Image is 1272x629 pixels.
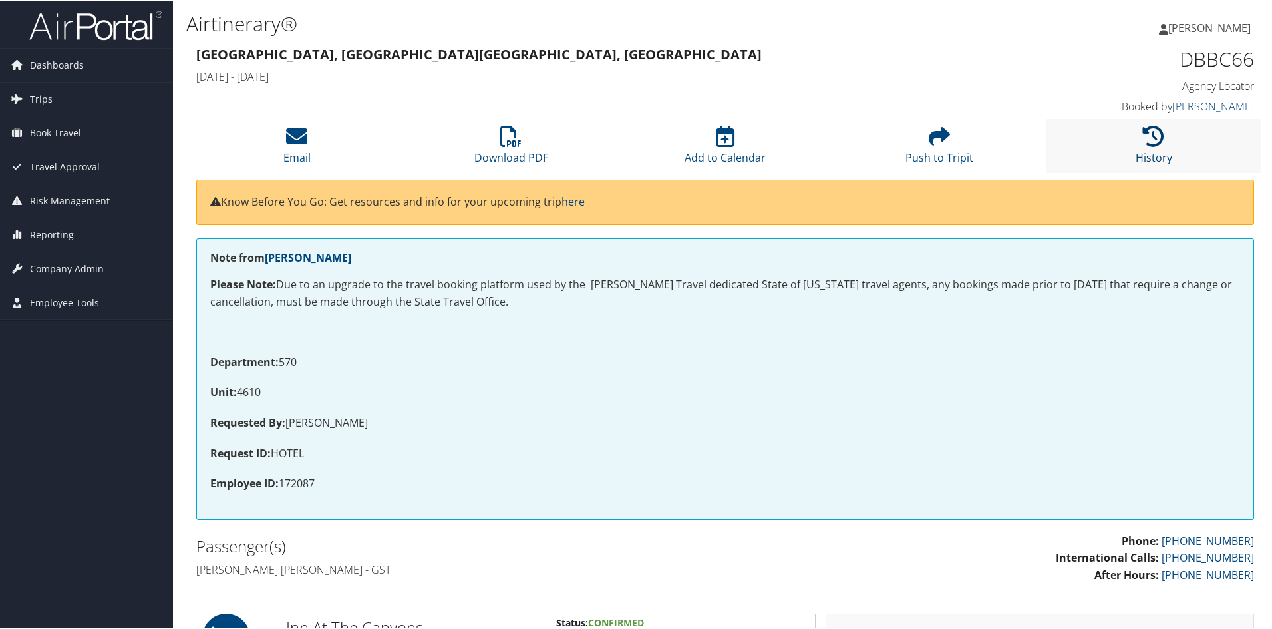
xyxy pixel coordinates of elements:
[265,249,351,264] a: [PERSON_NAME]
[1172,98,1254,112] a: [PERSON_NAME]
[210,383,237,398] strong: Unit:
[1005,77,1254,92] h4: Agency Locator
[210,249,351,264] strong: Note from
[210,276,276,290] strong: Please Note:
[210,475,279,489] strong: Employee ID:
[196,68,985,83] h4: [DATE] - [DATE]
[186,9,905,37] h1: Airtinerary®
[30,81,53,114] span: Trips
[210,275,1240,309] p: Due to an upgrade to the travel booking platform used by the [PERSON_NAME] Travel dedicated State...
[30,47,84,81] span: Dashboards
[210,383,1240,400] p: 4610
[1168,19,1251,34] span: [PERSON_NAME]
[685,132,766,164] a: Add to Calendar
[1056,549,1159,564] strong: International Calls:
[1162,549,1254,564] a: [PHONE_NUMBER]
[210,414,285,429] strong: Requested By:
[588,615,644,628] span: Confirmed
[474,132,548,164] a: Download PDF
[210,353,1240,370] p: 570
[561,193,585,208] a: here
[210,413,1240,431] p: [PERSON_NAME]
[30,115,81,148] span: Book Travel
[1162,566,1254,581] a: [PHONE_NUMBER]
[210,192,1240,210] p: Know Before You Go: Get resources and info for your upcoming trip
[1159,7,1264,47] a: [PERSON_NAME]
[210,353,279,368] strong: Department:
[283,132,311,164] a: Email
[196,44,762,62] strong: [GEOGRAPHIC_DATA], [GEOGRAPHIC_DATA] [GEOGRAPHIC_DATA], [GEOGRAPHIC_DATA]
[1005,98,1254,112] h4: Booked by
[30,217,74,250] span: Reporting
[905,132,973,164] a: Push to Tripit
[30,149,100,182] span: Travel Approval
[30,183,110,216] span: Risk Management
[1122,532,1159,547] strong: Phone:
[29,9,162,40] img: airportal-logo.png
[196,561,715,576] h4: [PERSON_NAME] [PERSON_NAME] - GST
[196,534,715,556] h2: Passenger(s)
[1136,132,1172,164] a: History
[1094,566,1159,581] strong: After Hours:
[1162,532,1254,547] a: [PHONE_NUMBER]
[1005,44,1254,72] h1: DBBC66
[30,285,99,318] span: Employee Tools
[556,615,588,628] strong: Status:
[30,251,104,284] span: Company Admin
[210,444,1240,461] p: HOTEL
[210,445,271,459] strong: Request ID:
[210,474,1240,491] p: 172087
